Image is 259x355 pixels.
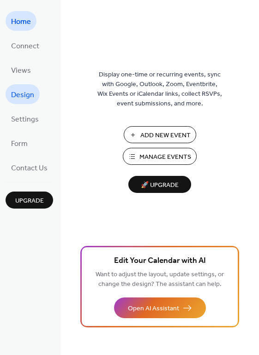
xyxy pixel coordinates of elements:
button: Upgrade [6,192,53,209]
span: Display one-time or recurring events, sync with Google, Outlook, Zoom, Eventbrite, Wix Events or ... [97,70,222,109]
span: Contact Us [11,161,48,175]
a: Contact Us [6,157,53,177]
button: Open AI Assistant [114,297,206,318]
span: Add New Event [140,131,191,140]
span: Design [11,88,34,102]
a: Design [6,84,40,104]
span: Views [11,64,31,78]
button: Add New Event [124,126,196,143]
span: Connect [11,39,39,53]
span: Upgrade [15,196,44,206]
span: Want to adjust the layout, update settings, or change the design? The assistant can help. [96,268,224,291]
span: Manage Events [139,152,191,162]
span: 🚀 Upgrade [134,179,186,192]
a: Connect [6,35,45,55]
span: Open AI Assistant [128,304,179,314]
button: 🚀 Upgrade [128,176,191,193]
span: Edit Your Calendar with AI [114,255,206,268]
span: Settings [11,112,39,127]
span: Home [11,15,31,29]
span: Form [11,137,28,151]
a: Settings [6,109,44,128]
button: Manage Events [123,148,197,165]
a: Home [6,11,36,31]
a: Form [6,133,33,153]
a: Views [6,60,36,80]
